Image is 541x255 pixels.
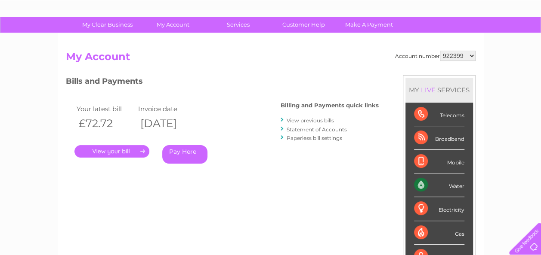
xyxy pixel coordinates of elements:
a: Blog [466,36,479,43]
div: Broadband [414,126,464,150]
a: My Clear Business [72,17,143,33]
a: Make A Payment [334,17,405,33]
a: Log out [513,36,533,43]
div: Electricity [414,197,464,221]
td: Invoice date [136,103,198,115]
a: Contact [484,36,505,43]
div: Telecoms [414,103,464,126]
a: Energy [411,36,430,43]
a: . [74,145,149,158]
th: [DATE] [136,115,198,132]
a: Paperless bill settings [287,135,342,141]
div: Gas [414,221,464,245]
div: Mobile [414,150,464,173]
a: Telecoms [435,36,461,43]
a: Statement of Accounts [287,126,347,133]
a: 0333 014 3131 [379,4,438,15]
th: £72.72 [74,115,136,132]
div: MY SERVICES [405,78,473,102]
td: Your latest bill [74,103,136,115]
h4: Billing and Payments quick links [281,102,379,109]
a: Water [390,36,406,43]
a: Customer Help [268,17,339,33]
div: Water [414,173,464,197]
div: Account number [395,51,476,61]
img: logo.png [19,22,63,49]
a: Pay Here [162,145,207,164]
a: Services [203,17,274,33]
a: View previous bills [287,117,334,124]
h3: Bills and Payments [66,75,379,90]
div: LIVE [419,86,437,94]
div: Clear Business is a trading name of Verastar Limited (registered in [GEOGRAPHIC_DATA] No. 3667643... [68,5,474,42]
a: My Account [137,17,208,33]
h2: My Account [66,51,476,67]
